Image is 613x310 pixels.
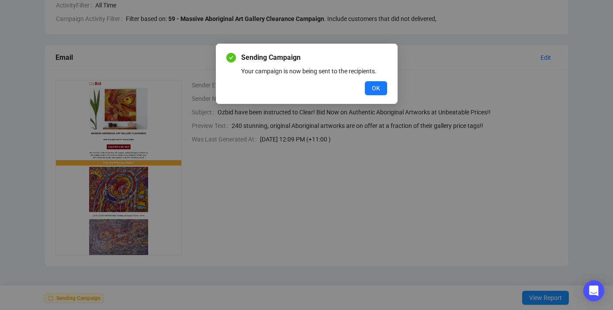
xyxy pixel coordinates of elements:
div: Your campaign is now being sent to the recipients. [241,66,387,76]
span: check-circle [226,53,236,62]
span: Sending Campaign [241,52,387,63]
div: Open Intercom Messenger [583,280,604,301]
button: OK [365,81,387,95]
span: OK [372,83,380,93]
